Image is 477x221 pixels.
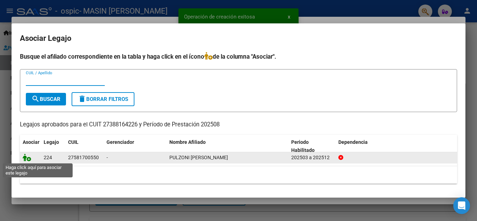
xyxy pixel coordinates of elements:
[44,139,59,145] span: Legajo
[107,155,108,160] span: -
[65,135,104,158] datatable-header-cell: CUIL
[453,197,470,214] div: Open Intercom Messenger
[68,154,99,162] div: 27581700550
[78,95,86,103] mat-icon: delete
[336,135,457,158] datatable-header-cell: Dependencia
[20,135,41,158] datatable-header-cell: Asociar
[78,96,128,102] span: Borrar Filtros
[104,135,167,158] datatable-header-cell: Gerenciador
[20,32,457,45] h2: Asociar Legajo
[291,139,315,153] span: Periodo Habilitado
[26,93,66,105] button: Buscar
[44,155,52,160] span: 224
[41,135,65,158] datatable-header-cell: Legajo
[288,135,336,158] datatable-header-cell: Periodo Habilitado
[169,155,228,160] span: PULZONI MARTINA AMPARO
[169,139,206,145] span: Nombre Afiliado
[107,139,134,145] span: Gerenciador
[167,135,288,158] datatable-header-cell: Nombre Afiliado
[20,120,457,129] p: Legajos aprobados para el CUIT 27388164226 y Período de Prestación 202508
[72,92,134,106] button: Borrar Filtros
[68,139,79,145] span: CUIL
[20,166,457,184] div: 1 registros
[20,52,457,61] h4: Busque el afiliado correspondiente en la tabla y haga click en el ícono de la columna "Asociar".
[31,95,40,103] mat-icon: search
[291,154,333,162] div: 202503 a 202512
[23,139,39,145] span: Asociar
[31,96,60,102] span: Buscar
[338,139,368,145] span: Dependencia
